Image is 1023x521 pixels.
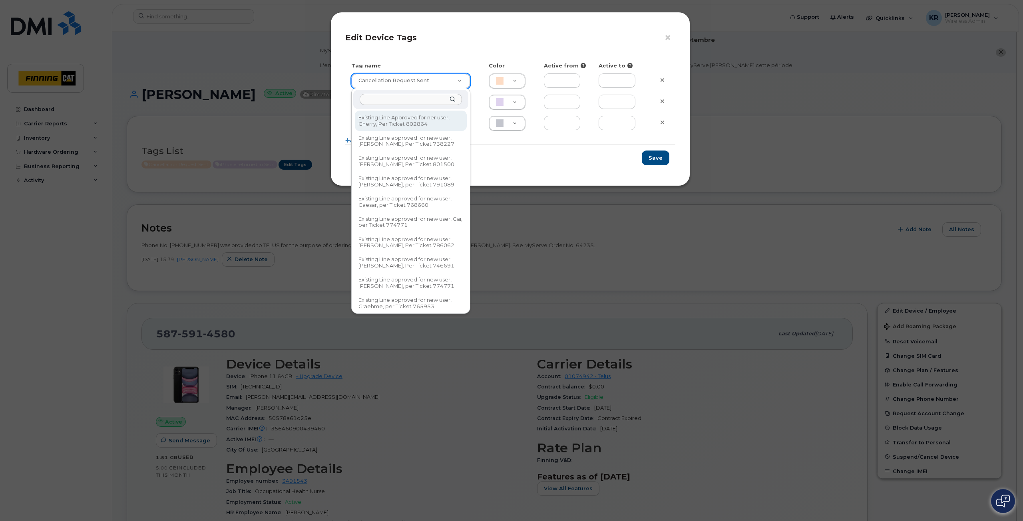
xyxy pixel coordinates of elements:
[356,233,466,252] div: Existing Line approved for new user, [PERSON_NAME], Per Ticket 786062
[996,495,1010,507] img: Open chat
[356,254,466,272] div: Existing Line approved for new user, [PERSON_NAME], Per Ticket 746691
[356,273,466,292] div: Existing Line approved for new user, [PERSON_NAME], per Ticket 774771
[356,111,466,130] div: Existing Line Approved for ner user, Cherry, Per Ticket 802864
[356,213,466,232] div: Existing Line approved for new user, Cai, per Ticket 774771
[356,294,466,313] div: Existing Line approved for new user, Graehme, per Ticket 765953
[356,132,466,151] div: Existing Line approved for new user, [PERSON_NAME]. Per Ticket 738227
[356,172,466,191] div: Existing Line approved for new user, [PERSON_NAME], per Ticket 791089
[356,152,466,171] div: Existing Line approved for new user, [PERSON_NAME], Per Ticket 801500
[356,192,466,211] div: Existing Line approved for new user, Caesar, per Ticket 768660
